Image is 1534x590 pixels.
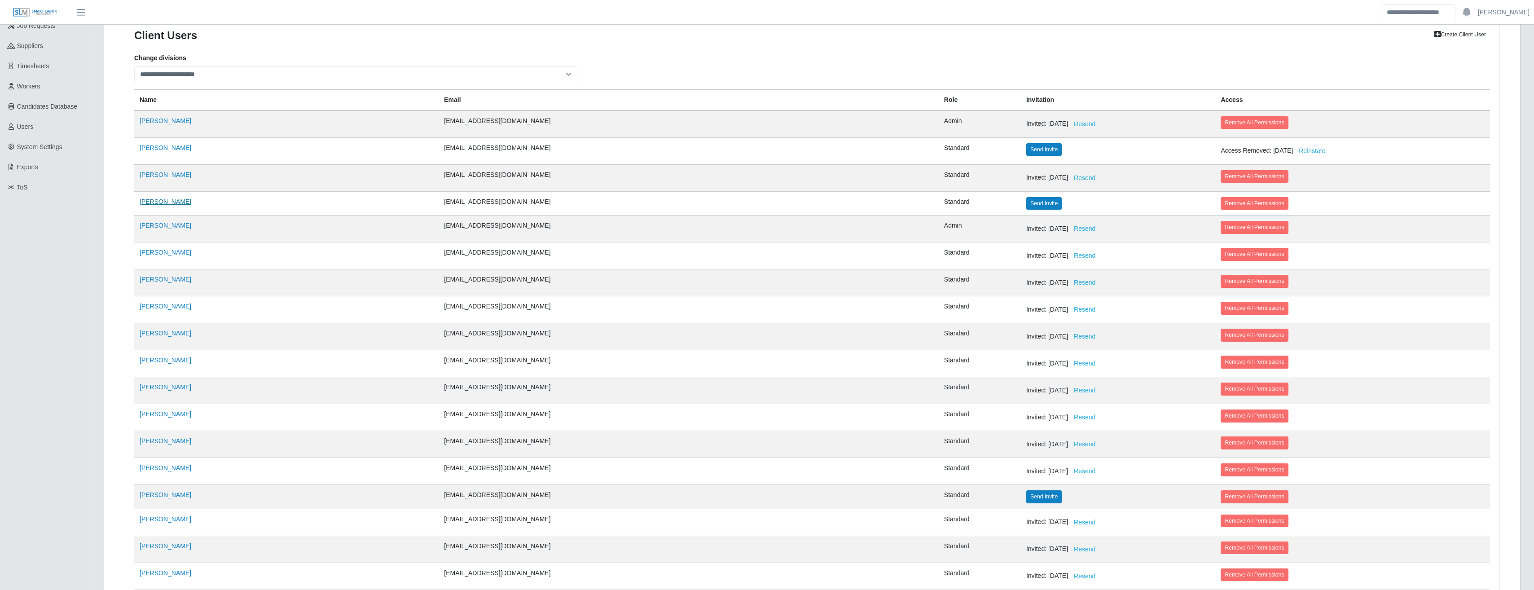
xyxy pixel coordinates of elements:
[1068,248,1101,264] button: Resend
[140,144,191,151] a: [PERSON_NAME]
[140,222,191,229] a: [PERSON_NAME]
[140,491,191,498] a: [PERSON_NAME]
[939,377,1021,404] td: Standard
[1221,568,1288,581] button: Remove All Permissions
[17,42,43,49] span: Suppliers
[939,110,1021,138] td: Admin
[439,216,939,242] td: [EMAIL_ADDRESS][DOMAIN_NAME]
[140,198,191,205] a: [PERSON_NAME]
[939,350,1021,377] td: Standard
[1221,302,1288,314] button: Remove All Permissions
[939,269,1021,296] td: Standard
[1068,170,1101,186] button: Resend
[1221,329,1288,341] button: Remove All Permissions
[134,28,691,43] h4: Client Users
[939,404,1021,431] td: Standard
[13,8,57,18] img: SLM Logo
[439,404,939,431] td: [EMAIL_ADDRESS][DOMAIN_NAME]
[439,110,939,138] td: [EMAIL_ADDRESS][DOMAIN_NAME]
[1478,8,1530,17] a: [PERSON_NAME]
[1221,436,1288,449] button: Remove All Permissions
[1068,383,1101,398] button: Resend
[17,143,62,150] span: System Settings
[439,350,939,377] td: [EMAIL_ADDRESS][DOMAIN_NAME]
[939,485,1021,509] td: Standard
[939,323,1021,350] td: Standard
[939,296,1021,323] td: Standard
[1026,252,1101,259] span: Invited: [DATE]
[1068,329,1101,344] button: Resend
[1068,542,1101,557] button: Resend
[1221,463,1288,476] button: Remove All Permissions
[439,191,939,215] td: [EMAIL_ADDRESS][DOMAIN_NAME]
[1026,467,1101,475] span: Invited: [DATE]
[939,563,1021,590] td: Standard
[1026,545,1101,552] span: Invited: [DATE]
[140,330,191,337] a: [PERSON_NAME]
[939,242,1021,269] td: Standard
[1221,116,1288,129] button: Remove All Permissions
[939,509,1021,536] td: Standard
[134,89,439,110] th: Name
[17,62,49,70] span: Timesheets
[1221,383,1288,395] button: Remove All Permissions
[140,357,191,364] a: [PERSON_NAME]
[1068,409,1101,425] button: Resend
[1026,518,1101,525] span: Invited: [DATE]
[939,536,1021,563] td: Standard
[1026,414,1101,421] span: Invited: [DATE]
[140,437,191,445] a: [PERSON_NAME]
[439,296,939,323] td: [EMAIL_ADDRESS][DOMAIN_NAME]
[17,103,78,110] span: Candidates Database
[140,117,191,124] a: [PERSON_NAME]
[939,458,1021,485] td: Standard
[140,464,191,471] a: [PERSON_NAME]
[140,303,191,310] a: [PERSON_NAME]
[1026,306,1101,313] span: Invited: [DATE]
[1026,279,1101,286] span: Invited: [DATE]
[439,137,939,164] td: [EMAIL_ADDRESS][DOMAIN_NAME]
[439,377,939,404] td: [EMAIL_ADDRESS][DOMAIN_NAME]
[140,276,191,283] a: [PERSON_NAME]
[439,431,939,458] td: [EMAIL_ADDRESS][DOMAIN_NAME]
[1221,490,1288,503] button: Remove All Permissions
[140,249,191,256] a: [PERSON_NAME]
[1068,302,1101,317] button: Resend
[1026,174,1101,181] span: Invited: [DATE]
[17,163,38,171] span: Exports
[439,485,939,509] td: [EMAIL_ADDRESS][DOMAIN_NAME]
[1221,356,1288,368] button: Remove All Permissions
[439,323,939,350] td: [EMAIL_ADDRESS][DOMAIN_NAME]
[1026,225,1101,232] span: Invited: [DATE]
[17,83,40,90] span: Workers
[1026,197,1062,210] button: Send Invite
[1068,356,1101,371] button: Resend
[1068,221,1101,237] button: Resend
[1026,360,1101,367] span: Invited: [DATE]
[1293,143,1331,159] button: Reinstate
[1221,409,1288,422] button: Remove All Permissions
[140,383,191,391] a: [PERSON_NAME]
[1026,572,1101,579] span: Invited: [DATE]
[1068,568,1101,584] button: Resend
[1221,221,1288,233] button: Remove All Permissions
[1221,275,1288,287] button: Remove All Permissions
[1026,440,1101,448] span: Invited: [DATE]
[1068,436,1101,452] button: Resend
[1021,89,1216,110] th: Invitation
[1215,89,1490,110] th: Access
[140,542,191,550] a: [PERSON_NAME]
[1221,515,1288,527] button: Remove All Permissions
[939,216,1021,242] td: Admin
[134,53,186,63] label: Change divisions
[939,164,1021,191] td: Standard
[439,509,939,536] td: [EMAIL_ADDRESS][DOMAIN_NAME]
[439,536,939,563] td: [EMAIL_ADDRESS][DOMAIN_NAME]
[939,431,1021,458] td: Standard
[17,22,56,29] span: Job Requests
[1026,387,1101,394] span: Invited: [DATE]
[1221,170,1288,183] button: Remove All Permissions
[939,89,1021,110] th: Role
[1026,120,1101,127] span: Invited: [DATE]
[1026,143,1062,156] button: Send Invite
